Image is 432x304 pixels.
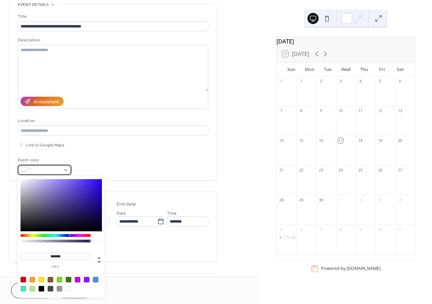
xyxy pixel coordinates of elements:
[279,108,284,113] div: 7
[93,277,98,282] div: #4A90E2
[358,138,363,143] div: 18
[377,108,383,113] div: 12
[298,138,304,143] div: 15
[321,266,381,272] div: Powered by
[279,168,284,173] div: 21
[338,197,343,202] div: 1
[397,197,402,202] div: 4
[39,277,44,282] div: #F8E71C
[358,108,363,113] div: 11
[373,63,391,77] div: Fri
[338,168,343,173] div: 24
[57,286,62,291] div: #9B9B9B
[18,117,207,125] div: Location
[358,227,363,232] div: 9
[377,79,383,84] div: 5
[338,108,343,113] div: 10
[66,286,71,291] div: #FFFFFF
[300,63,318,77] div: Mon
[318,227,323,232] div: 7
[48,286,53,291] div: #4A4A4A
[21,97,64,106] button: AI Assistant
[298,227,304,232] div: 6
[30,277,35,282] div: #F5A623
[26,142,64,149] span: Link to Google Maps
[298,168,304,173] div: 22
[358,197,363,202] div: 2
[279,227,284,232] div: 5
[338,138,343,143] div: 17
[355,63,373,77] div: Thu
[397,227,402,232] div: 11
[11,283,54,298] button: Cancel
[318,138,323,143] div: 16
[397,168,402,173] div: 27
[318,108,323,113] div: 9
[39,286,44,291] div: #000000
[279,138,284,143] div: 14
[33,98,59,106] div: AI Assistant
[66,277,71,282] div: #417505
[338,227,343,232] div: 8
[279,197,284,202] div: 28
[358,168,363,173] div: 25
[318,197,323,202] div: 30
[391,63,409,77] div: Sat
[21,286,26,291] div: #50E3C2
[48,277,53,282] div: #8B572A
[279,79,284,84] div: 31
[117,201,136,208] div: End date
[18,13,207,20] div: Title
[377,168,383,173] div: 26
[337,63,355,77] div: Wed
[30,286,35,291] div: #B8E986
[377,138,383,143] div: 19
[282,63,300,77] div: Sun
[18,37,207,44] div: Description
[283,234,391,240] div: CTL Episode #191: Jinx Unstitched UwU Con Sneak Peek
[167,210,177,217] span: Time
[358,79,363,84] div: 4
[277,234,296,240] div: CTL Episode #191: Jinx Unstitched UwU Con Sneak Peek
[298,108,304,113] div: 8
[319,63,337,77] div: Tue
[298,197,304,202] div: 29
[21,265,91,269] label: hex
[84,277,89,282] div: #9013FE
[346,266,381,272] a: [DOMAIN_NAME]
[18,157,70,164] div: Event color
[397,108,402,113] div: 13
[377,227,383,232] div: 10
[21,277,26,282] div: #D0021B
[117,210,126,217] span: Date
[318,79,323,84] div: 2
[397,138,402,143] div: 20
[75,277,80,282] div: #BD10E0
[338,79,343,84] div: 3
[18,1,49,8] span: Event details
[377,197,383,202] div: 3
[298,79,304,84] div: 1
[277,37,415,46] div: [DATE]
[397,79,402,84] div: 6
[57,277,62,282] div: #7ED321
[318,168,323,173] div: 23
